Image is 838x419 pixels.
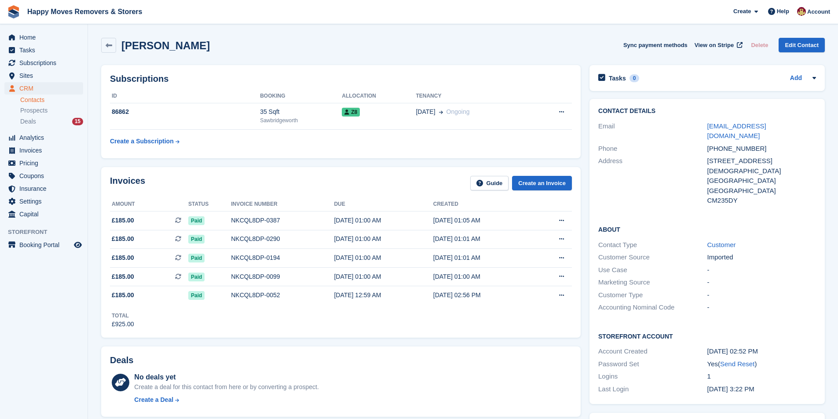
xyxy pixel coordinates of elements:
[231,234,334,244] div: NKCQL8DP-0290
[342,89,416,103] th: Allocation
[112,320,134,329] div: £925.00
[188,273,205,281] span: Paid
[433,272,533,281] div: [DATE] 01:00 AM
[112,216,134,225] span: £185.00
[334,216,433,225] div: [DATE] 01:00 AM
[4,182,83,195] a: menu
[598,121,707,141] div: Email
[707,372,816,382] div: 1
[598,302,707,313] div: Accounting Nominal Code
[19,82,72,95] span: CRM
[112,272,134,281] span: £185.00
[433,216,533,225] div: [DATE] 01:05 AM
[598,156,707,206] div: Address
[598,372,707,382] div: Logins
[134,372,318,383] div: No deals yet
[4,131,83,144] a: menu
[20,106,83,115] a: Prospects
[4,82,83,95] a: menu
[4,69,83,82] a: menu
[609,74,626,82] h2: Tasks
[188,291,205,300] span: Paid
[342,108,360,117] span: Z8
[807,7,830,16] span: Account
[707,290,816,300] div: -
[260,107,342,117] div: 35 Sqft
[598,359,707,369] div: Password Set
[260,117,342,124] div: Sawbridgeworth
[707,359,816,369] div: Yes
[598,144,707,154] div: Phone
[19,182,72,195] span: Insurance
[188,254,205,262] span: Paid
[19,208,72,220] span: Capital
[112,253,134,262] span: £185.00
[598,252,707,262] div: Customer Source
[4,170,83,182] a: menu
[4,157,83,169] a: menu
[4,44,83,56] a: menu
[110,355,133,365] h2: Deals
[110,133,179,149] a: Create a Subscription
[433,234,533,244] div: [DATE] 01:01 AM
[110,89,260,103] th: ID
[779,38,825,52] a: Edit Contact
[19,57,72,69] span: Subscriptions
[4,31,83,44] a: menu
[72,118,83,125] div: 15
[707,166,816,186] div: [DEMOGRAPHIC_DATA] [GEOGRAPHIC_DATA]
[334,272,433,281] div: [DATE] 01:00 AM
[20,117,36,126] span: Deals
[260,89,342,103] th: Booking
[231,291,334,300] div: NKCQL8DP-0052
[4,195,83,208] a: menu
[334,234,433,244] div: [DATE] 01:00 AM
[695,41,734,50] span: View on Stripe
[19,239,72,251] span: Booking Portal
[112,312,134,320] div: Total
[598,277,707,288] div: Marketing Source
[4,144,83,157] a: menu
[433,291,533,300] div: [DATE] 02:56 PM
[707,302,816,313] div: -
[112,291,134,300] span: £185.00
[598,265,707,275] div: Use Case
[19,157,72,169] span: Pricing
[20,117,83,126] a: Deals 15
[19,69,72,82] span: Sites
[19,195,72,208] span: Settings
[433,197,533,211] th: Created
[707,277,816,288] div: -
[707,196,816,206] div: CM235DY
[598,240,707,250] div: Contact Type
[691,38,744,52] a: View on Stripe
[231,216,334,225] div: NKCQL8DP-0387
[231,272,334,281] div: NKCQL8DP-0099
[4,239,83,251] a: menu
[790,73,802,84] a: Add
[416,107,435,117] span: [DATE]
[19,170,72,182] span: Coupons
[629,74,640,82] div: 0
[73,240,83,250] a: Preview store
[20,96,83,104] a: Contacts
[231,197,334,211] th: Invoice number
[718,360,757,368] span: ( )
[720,360,754,368] a: Send Reset
[747,38,772,52] button: Delete
[110,137,174,146] div: Create a Subscription
[20,106,48,115] span: Prospects
[707,346,816,357] div: [DATE] 02:52 PM
[777,7,789,16] span: Help
[598,346,707,357] div: Account Created
[797,7,806,16] img: Steven Fry
[598,225,816,233] h2: About
[707,385,754,393] time: 2025-07-22 14:22:35 UTC
[433,253,533,262] div: [DATE] 01:01 AM
[7,5,20,18] img: stora-icon-8386f47178a22dfd0bd8f6a31ec36ba5ce8667c1dd55bd0f319d3a0aa187defe.svg
[8,228,88,237] span: Storefront
[334,253,433,262] div: [DATE] 01:00 AM
[121,40,210,51] h2: [PERSON_NAME]
[19,31,72,44] span: Home
[470,176,509,190] a: Guide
